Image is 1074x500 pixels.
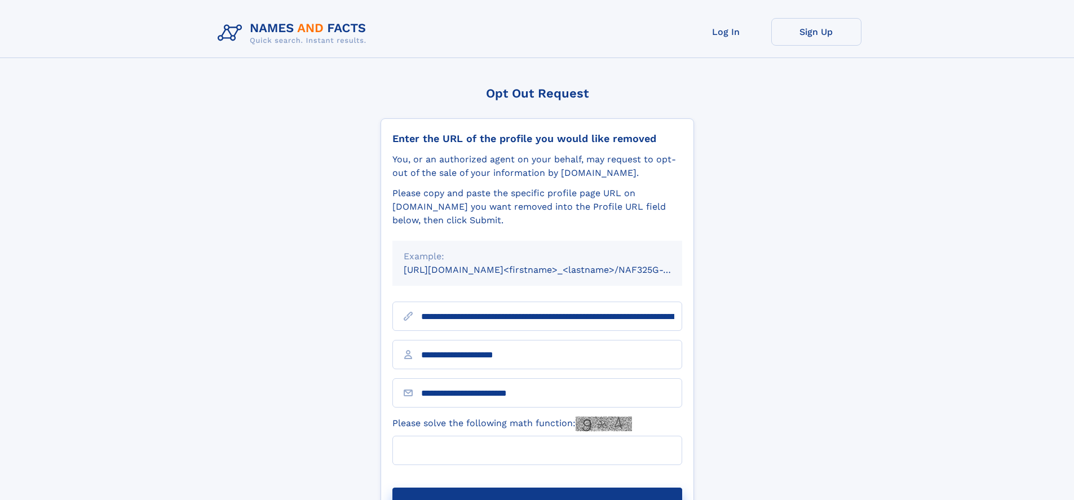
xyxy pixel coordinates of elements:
div: Example: [404,250,671,263]
div: Please copy and paste the specific profile page URL on [DOMAIN_NAME] you want removed into the Pr... [392,187,682,227]
div: You, or an authorized agent on your behalf, may request to opt-out of the sale of your informatio... [392,153,682,180]
label: Please solve the following math function: [392,417,632,431]
small: [URL][DOMAIN_NAME]<firstname>_<lastname>/NAF325G-xxxxxxxx [404,264,704,275]
div: Opt Out Request [381,86,694,100]
img: Logo Names and Facts [213,18,375,48]
div: Enter the URL of the profile you would like removed [392,132,682,145]
a: Log In [681,18,771,46]
a: Sign Up [771,18,861,46]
